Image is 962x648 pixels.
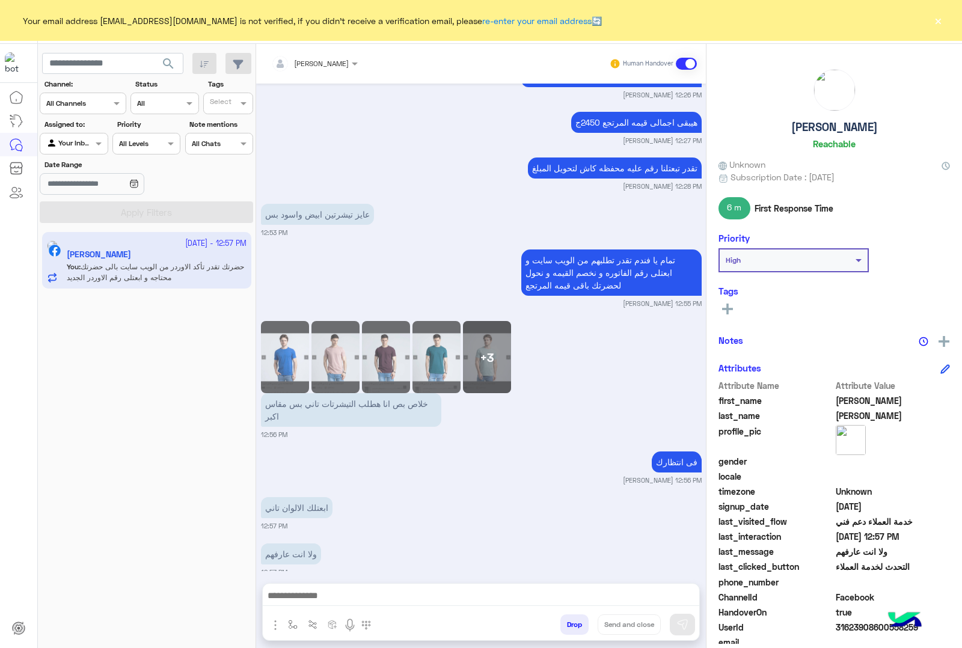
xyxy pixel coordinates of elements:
[836,515,951,528] span: خدمة العملاء دعم فني
[718,455,833,468] span: gender
[836,545,951,558] span: ولا انت عارفهم
[623,90,702,100] small: [PERSON_NAME] 12:26 PM
[836,485,951,498] span: Unknown
[208,96,231,110] div: Select
[718,197,750,219] span: 6 m
[726,255,741,264] b: High
[44,79,125,90] label: Channel:
[836,394,951,407] span: Yousef
[189,119,251,130] label: Note mentions
[560,614,589,635] button: Drop
[939,336,949,347] img: add
[261,543,321,564] p: 4/10/2025, 12:57 PM
[261,321,309,393] img: Image
[328,620,337,629] img: create order
[814,70,855,111] img: picture
[261,204,374,225] p: 4/10/2025, 12:53 PM
[813,138,856,149] h6: Reachable
[718,158,765,171] span: Unknown
[718,530,833,543] span: last_interaction
[23,14,602,27] span: Your email address [EMAIL_ADDRESS][DOMAIN_NAME] is not verified, if you didn't receive a verifica...
[463,321,511,393] div: +3
[836,409,951,422] span: Khalid
[718,545,833,558] span: last_message
[718,335,743,346] h6: Notes
[718,515,833,528] span: last_visited_flow
[261,228,287,237] small: 12:53 PM
[623,136,702,145] small: [PERSON_NAME] 12:27 PM
[208,79,252,90] label: Tags
[836,560,951,573] span: التحدث لخدمة العملاء
[268,618,283,632] img: send attachment
[718,394,833,407] span: first_name
[283,614,303,634] button: select flow
[261,430,287,439] small: 12:56 PM
[261,521,287,531] small: 12:57 PM
[836,591,951,604] span: 0
[135,79,197,90] label: Status
[836,455,951,468] span: null
[528,157,702,179] p: 4/10/2025, 12:28 PM
[598,614,661,635] button: Send and close
[755,202,833,215] span: First Response Time
[836,576,951,588] span: null
[718,485,833,498] span: timezone
[836,530,951,543] span: 2025-10-04T09:57:47.182Z
[718,500,833,513] span: signup_date
[676,619,688,631] img: send message
[482,16,592,26] a: re-enter your email address
[40,201,253,223] button: Apply Filters
[718,409,833,422] span: last_name
[623,59,673,69] small: Human Handover
[836,470,951,483] span: null
[117,119,179,130] label: Priority
[718,379,833,392] span: Attribute Name
[623,182,702,191] small: [PERSON_NAME] 12:28 PM
[718,591,833,604] span: ChannelId
[44,159,179,170] label: Date Range
[623,475,702,485] small: [PERSON_NAME] 12:56 PM
[362,321,410,393] img: Image
[303,614,323,634] button: Trigger scenario
[261,393,441,427] p: 4/10/2025, 12:56 PM
[731,171,835,183] span: Subscription Date : [DATE]
[718,470,833,483] span: locale
[361,620,371,630] img: make a call
[718,362,761,373] h6: Attributes
[836,606,951,619] span: true
[718,560,833,573] span: last_clicked_button
[261,497,332,518] p: 4/10/2025, 12:57 PM
[521,249,702,296] p: 4/10/2025, 12:55 PM
[294,59,349,68] span: [PERSON_NAME]
[323,614,343,634] button: create order
[718,233,750,243] h6: Priority
[44,119,106,130] label: Assigned to:
[571,112,702,133] p: 4/10/2025, 12:27 PM
[836,621,951,634] span: 31623908600558259
[412,321,461,393] img: Image
[932,14,944,26] button: ×
[161,57,176,71] span: search
[836,425,866,455] img: picture
[919,337,928,346] img: notes
[791,120,878,134] h5: [PERSON_NAME]
[652,451,702,472] p: 4/10/2025, 12:56 PM
[836,500,951,513] span: 2025-09-16T15:49:24.683Z
[718,606,833,619] span: HandoverOn
[718,576,833,588] span: phone_number
[718,425,833,453] span: profile_pic
[836,379,951,392] span: Attribute Value
[288,620,298,629] img: select flow
[308,620,317,629] img: Trigger scenario
[718,286,950,296] h6: Tags
[311,321,360,393] img: Image
[261,567,287,577] small: 12:57 PM
[718,621,833,634] span: UserId
[154,53,183,79] button: search
[343,618,357,632] img: send voice note
[5,52,26,74] img: 713415422032625
[623,299,702,308] small: [PERSON_NAME] 12:55 PM
[884,600,926,642] img: hulul-logo.png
